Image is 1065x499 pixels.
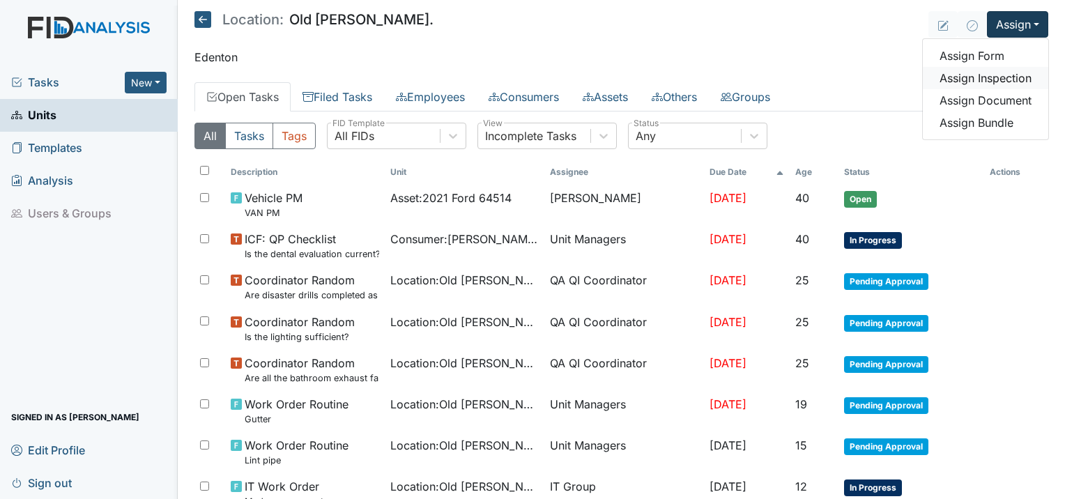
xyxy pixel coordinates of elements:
[225,160,385,184] th: Toggle SortBy
[923,67,1048,89] a: Assign Inspection
[245,437,348,467] span: Work Order Routine Lint pipe
[571,82,640,112] a: Assets
[390,478,539,495] span: Location : Old [PERSON_NAME].
[923,112,1048,134] a: Assign Bundle
[544,349,704,390] td: QA QI Coordinator
[710,479,746,493] span: [DATE]
[795,397,807,411] span: 19
[795,438,807,452] span: 15
[11,74,125,91] a: Tasks
[390,272,539,289] span: Location : Old [PERSON_NAME].
[544,308,704,349] td: QA QI Coordinator
[225,123,273,149] button: Tasks
[222,13,284,26] span: Location:
[245,371,379,385] small: Are all the bathroom exhaust fan covers clean and dust free?
[844,191,877,208] span: Open
[245,330,355,344] small: Is the lighting sufficient?
[544,225,704,266] td: Unit Managers
[11,406,139,428] span: Signed in as [PERSON_NAME]
[384,82,477,112] a: Employees
[984,160,1048,184] th: Actions
[544,160,704,184] th: Assignee
[245,289,379,302] small: Are disaster drills completed as scheduled?
[11,170,73,192] span: Analysis
[544,184,704,225] td: [PERSON_NAME]
[710,315,746,329] span: [DATE]
[390,437,539,454] span: Location : Old [PERSON_NAME].
[390,314,539,330] span: Location : Old [PERSON_NAME].
[194,123,316,149] div: Type filter
[390,190,512,206] span: Asset : 2021 Ford 64514
[636,128,656,144] div: Any
[544,266,704,307] td: QA QI Coordinator
[790,160,838,184] th: Toggle SortBy
[795,191,809,205] span: 40
[795,479,807,493] span: 12
[200,166,209,175] input: Toggle All Rows Selected
[245,272,379,302] span: Coordinator Random Are disaster drills completed as scheduled?
[385,160,544,184] th: Toggle SortBy
[795,315,809,329] span: 25
[291,82,384,112] a: Filed Tasks
[544,390,704,431] td: Unit Managers
[710,397,746,411] span: [DATE]
[987,11,1048,38] button: Assign
[245,206,302,220] small: VAN PM
[273,123,316,149] button: Tags
[838,160,984,184] th: Toggle SortBy
[11,105,56,126] span: Units
[844,356,928,373] span: Pending Approval
[390,231,539,247] span: Consumer : [PERSON_NAME]
[640,82,709,112] a: Others
[710,356,746,370] span: [DATE]
[125,72,167,93] button: New
[485,128,576,144] div: Incomplete Tasks
[194,49,1048,66] p: Edenton
[245,355,379,385] span: Coordinator Random Are all the bathroom exhaust fan covers clean and dust free?
[795,356,809,370] span: 25
[11,137,82,159] span: Templates
[709,82,782,112] a: Groups
[844,315,928,332] span: Pending Approval
[245,247,379,261] small: Is the dental evaluation current? (document the date, oral rating, and goal # if needed in the co...
[194,123,226,149] button: All
[704,160,790,184] th: Toggle SortBy
[710,273,746,287] span: [DATE]
[710,438,746,452] span: [DATE]
[544,431,704,473] td: Unit Managers
[245,413,348,426] small: Gutter
[710,232,746,246] span: [DATE]
[795,232,809,246] span: 40
[245,231,379,261] span: ICF: QP Checklist Is the dental evaluation current? (document the date, oral rating, and goal # i...
[844,438,928,455] span: Pending Approval
[245,396,348,426] span: Work Order Routine Gutter
[11,472,72,493] span: Sign out
[844,232,902,249] span: In Progress
[245,190,302,220] span: Vehicle PM VAN PM
[11,439,85,461] span: Edit Profile
[710,191,746,205] span: [DATE]
[844,479,902,496] span: In Progress
[390,396,539,413] span: Location : Old [PERSON_NAME].
[245,454,348,467] small: Lint pipe
[245,314,355,344] span: Coordinator Random Is the lighting sufficient?
[795,273,809,287] span: 25
[194,11,434,28] h5: Old [PERSON_NAME].
[923,45,1048,67] a: Assign Form
[844,397,928,414] span: Pending Approval
[923,89,1048,112] a: Assign Document
[477,82,571,112] a: Consumers
[194,82,291,112] a: Open Tasks
[844,273,928,290] span: Pending Approval
[390,355,539,371] span: Location : Old [PERSON_NAME].
[335,128,374,144] div: All FIDs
